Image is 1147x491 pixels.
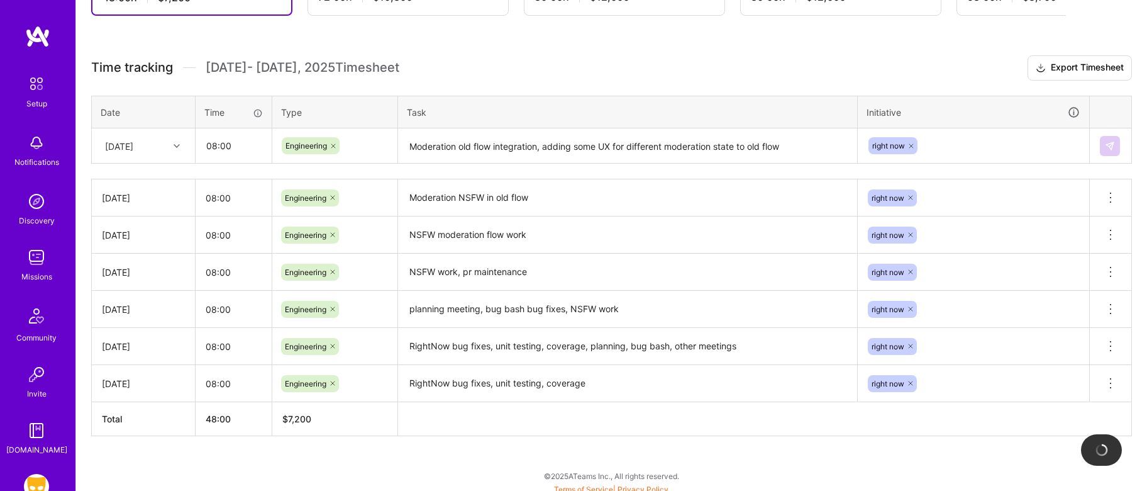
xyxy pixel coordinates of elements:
[14,155,59,169] div: Notifications
[16,331,57,344] div: Community
[196,129,271,162] input: HH:MM
[91,60,173,76] span: Time tracking
[285,342,326,351] span: Engineering
[1028,55,1132,81] button: Export Timesheet
[285,305,326,314] span: Engineering
[398,96,858,128] th: Task
[872,379,904,388] span: right now
[27,387,47,400] div: Invite
[872,230,904,240] span: right now
[1094,442,1109,458] img: loading
[399,255,856,290] textarea: NSFW work, pr maintenance
[1105,141,1115,151] img: Submit
[102,229,185,242] div: [DATE]
[102,303,185,316] div: [DATE]
[399,366,856,401] textarea: RightNow bug fixes, unit testing, coverage
[196,367,272,400] input: HH:MM
[102,377,185,390] div: [DATE]
[26,97,47,110] div: Setup
[285,193,326,203] span: Engineering
[285,379,326,388] span: Engineering
[399,329,856,364] textarea: RightNow bug fixes, unit testing, coverage, planning, bug bash, other meetings
[1036,62,1046,75] i: icon Download
[92,96,196,128] th: Date
[196,256,272,289] input: HH:MM
[102,266,185,279] div: [DATE]
[285,268,326,277] span: Engineering
[1100,136,1121,156] div: null
[25,25,50,48] img: logo
[196,330,272,363] input: HH:MM
[196,218,272,252] input: HH:MM
[399,181,856,215] textarea: Moderation NSFW in old flow
[272,96,398,128] th: Type
[867,105,1080,120] div: Initiative
[285,141,327,150] span: Engineering
[872,193,904,203] span: right now
[872,268,904,277] span: right now
[206,60,399,76] span: [DATE] - [DATE] , 2025 Timesheet
[872,141,905,150] span: right now
[196,402,272,436] th: 48:00
[399,218,856,252] textarea: NSFW moderation flow work
[204,106,263,119] div: Time
[21,270,52,283] div: Missions
[6,443,67,456] div: [DOMAIN_NAME]
[196,293,272,326] input: HH:MM
[174,143,180,149] i: icon Chevron
[21,301,52,331] img: Community
[872,305,904,314] span: right now
[23,71,50,97] img: setup
[24,130,49,155] img: bell
[872,342,904,351] span: right now
[24,189,49,214] img: discovery
[285,230,326,240] span: Engineering
[92,402,196,436] th: Total
[282,414,311,424] span: $ 7,200
[24,418,49,443] img: guide book
[399,130,856,163] textarea: Moderation old flow integration, adding some UX for different moderation state to old flow
[24,362,49,387] img: Invite
[19,214,55,227] div: Discovery
[399,292,856,327] textarea: planning meeting, bug bash bug fixes, NSFW work
[102,340,185,353] div: [DATE]
[196,181,272,215] input: HH:MM
[102,191,185,205] div: [DATE]
[24,245,49,270] img: teamwork
[105,139,133,152] div: [DATE]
